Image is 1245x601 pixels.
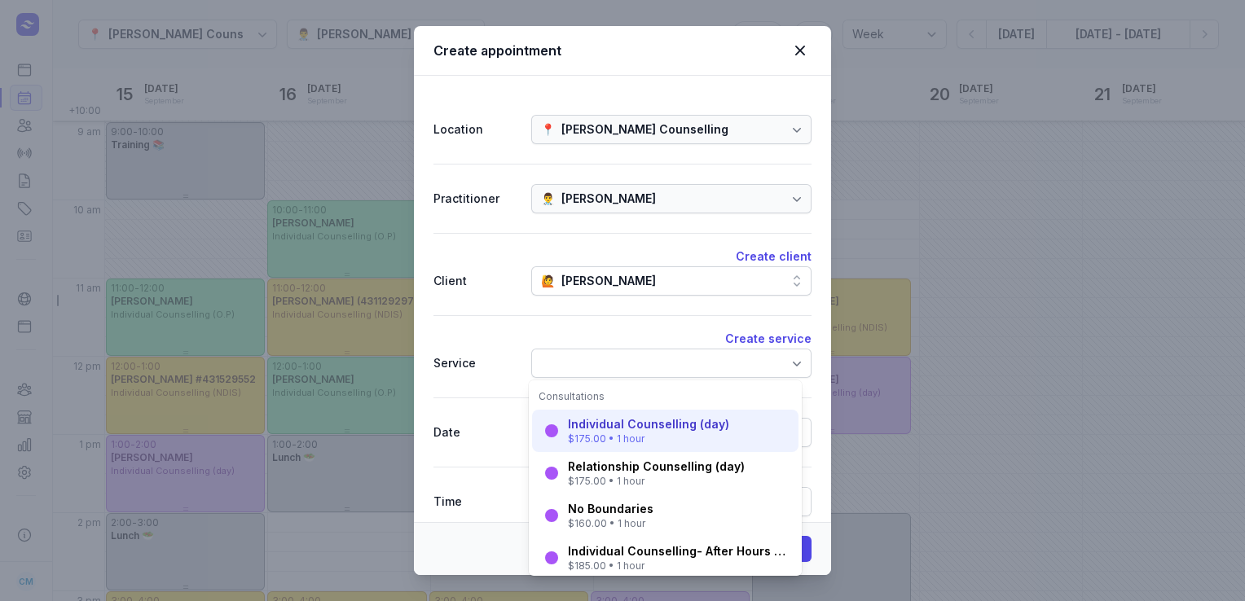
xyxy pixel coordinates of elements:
[539,390,792,403] div: Consultations
[568,517,653,530] div: $160.00 • 1 hour
[568,475,745,488] div: $175.00 • 1 hour
[433,353,518,373] div: Service
[568,458,745,475] div: Relationship Counselling (day)
[433,492,518,511] div: Time
[568,416,729,432] div: Individual Counselling (day)
[725,329,812,349] button: Create service
[561,189,656,208] div: [PERSON_NAME]
[541,189,555,208] div: 👨‍⚕️
[433,189,518,208] div: Practitioner
[433,41,789,60] div: Create appointment
[568,559,789,572] div: $185.00 • 1 hour
[541,271,555,291] div: 🙋️
[561,120,728,139] div: [PERSON_NAME] Counselling
[433,271,518,291] div: Client
[568,432,729,445] div: $175.00 • 1 hour
[568,543,789,559] div: Individual Counselling- After Hours (after 5pm)
[568,501,653,517] div: No Boundaries
[541,120,555,139] div: 📍
[736,247,812,266] button: Create client
[433,120,518,139] div: Location
[433,423,518,442] div: Date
